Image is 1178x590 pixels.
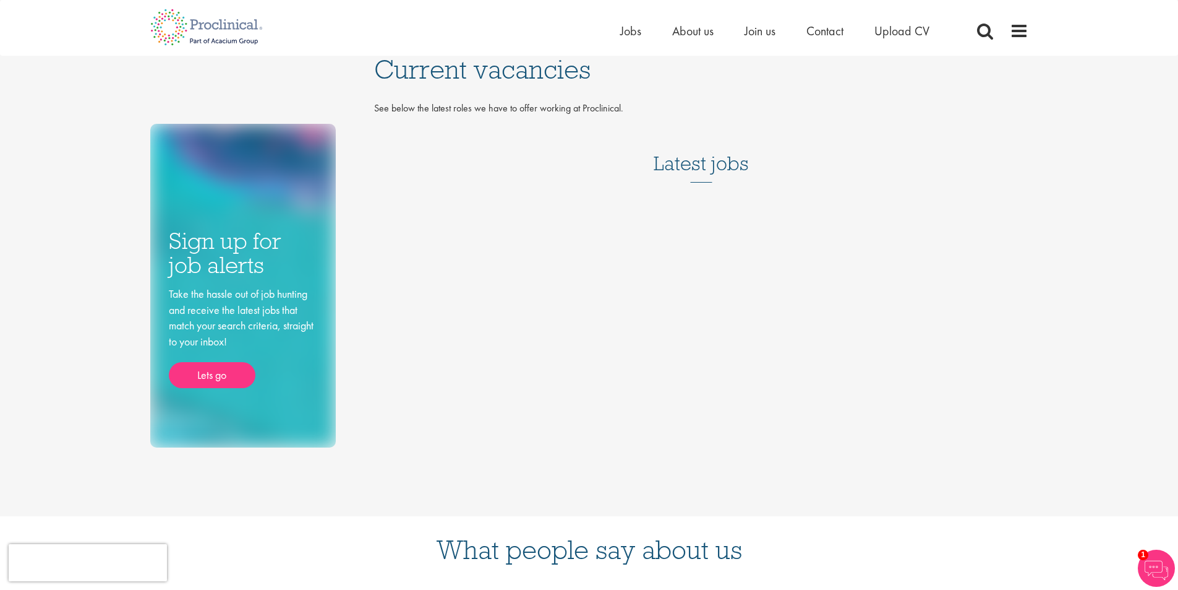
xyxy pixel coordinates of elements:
[169,286,317,388] div: Take the hassle out of job hunting and receive the latest jobs that match your search criteria, s...
[1138,550,1175,587] img: Chatbot
[672,23,714,39] a: About us
[1138,550,1148,560] span: 1
[169,362,255,388] a: Lets go
[374,102,1028,116] p: See below the latest roles we have to offer working at Proclinical.
[874,23,929,39] a: Upload CV
[806,23,843,39] a: Contact
[620,23,641,39] a: Jobs
[654,122,749,183] h3: Latest jobs
[745,23,775,39] a: Join us
[169,229,317,277] h3: Sign up for job alerts
[9,544,167,581] iframe: reCAPTCHA
[374,53,591,86] span: Current vacancies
